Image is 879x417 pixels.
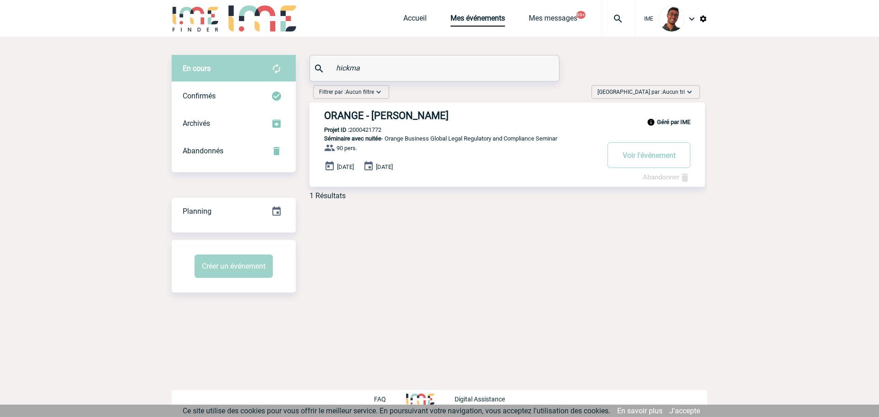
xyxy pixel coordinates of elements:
a: J'accepte [669,406,700,415]
span: En cours [183,64,211,73]
button: Voir l'événement [608,142,690,168]
div: Retrouvez ici tous vos événements annulés [172,137,296,165]
b: Géré par IME [657,119,690,125]
img: baseline_expand_more_white_24dp-b.png [374,87,383,97]
a: Abandonner [643,173,690,181]
span: IME [644,16,653,22]
div: Retrouvez ici tous les événements que vous avez décidé d'archiver [172,110,296,137]
a: FAQ [374,394,406,403]
span: Ce site utilise des cookies pour vous offrir le meilleur service. En poursuivant votre navigation... [183,406,610,415]
span: 90 pers. [336,145,357,152]
span: Planning [183,207,212,216]
a: ORANGE - [PERSON_NAME] [309,110,705,121]
img: info_black_24dp.svg [647,118,655,126]
div: Retrouvez ici tous vos événements organisés par date et état d'avancement [172,198,296,225]
p: - Orange Business Global Legal Regulatory and Compliance Seminar [309,135,599,142]
p: Digital Assistance [455,395,505,403]
span: [DATE] [337,163,354,170]
button: 99+ [576,11,586,19]
a: Accueil [403,14,427,27]
div: Retrouvez ici tous vos évènements avant confirmation [172,55,296,82]
img: IME-Finder [172,5,219,32]
p: 2000421772 [309,126,381,133]
a: Mes messages [529,14,577,27]
img: http://www.idealmeetingsevents.fr/ [406,394,434,405]
span: Archivés [183,119,210,128]
input: Rechercher un événement par son nom [334,61,537,75]
h3: ORANGE - [PERSON_NAME] [324,110,599,121]
span: Aucun tri [662,89,685,95]
img: 124970-0.jpg [659,6,684,32]
span: Aucun filtre [346,89,374,95]
span: [GEOGRAPHIC_DATA] par : [597,87,685,97]
button: Créer un événement [195,255,273,278]
img: baseline_expand_more_white_24dp-b.png [685,87,694,97]
span: Abandonnés [183,146,223,155]
b: Projet ID : [324,126,349,133]
a: Mes événements [450,14,505,27]
p: FAQ [374,395,386,403]
span: Filtrer par : [319,87,374,97]
a: En savoir plus [617,406,662,415]
span: Confirmés [183,92,216,100]
a: Planning [172,197,296,224]
span: Séminaire avec nuitée [324,135,381,142]
div: 1 Résultats [309,191,346,200]
span: [DATE] [376,163,393,170]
